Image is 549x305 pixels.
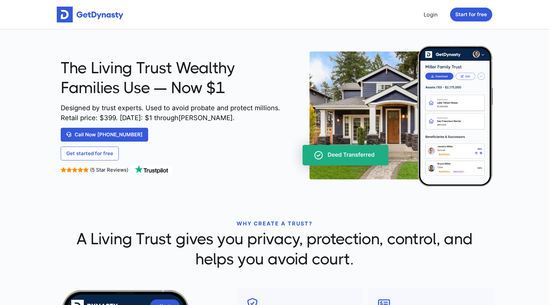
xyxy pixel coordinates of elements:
span: A Living Trust gives you privacy, protection, control, and helps you avoid court. [61,229,488,269]
a: Call Now [PHONE_NUMBER] [61,128,148,142]
img: TrustPilot Logo [130,165,173,175]
p: WHY CREATE A TRUST? [61,220,488,227]
img: trust-on-cellphone [288,46,493,186]
span: The Living Trust Wealthy Families Use — Now $1 [61,58,283,98]
a: Login [421,8,440,21]
button: Start for free [450,8,492,21]
span: (5 Star Reviews) [90,167,128,173]
img: Get started for free with Dynasty Trust Company [57,7,123,22]
span: Designed by trust experts. Used to avoid probate and protect millions. Retail price: $ 399 . [DAT... [61,103,283,123]
a: Get started for free [61,147,119,160]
